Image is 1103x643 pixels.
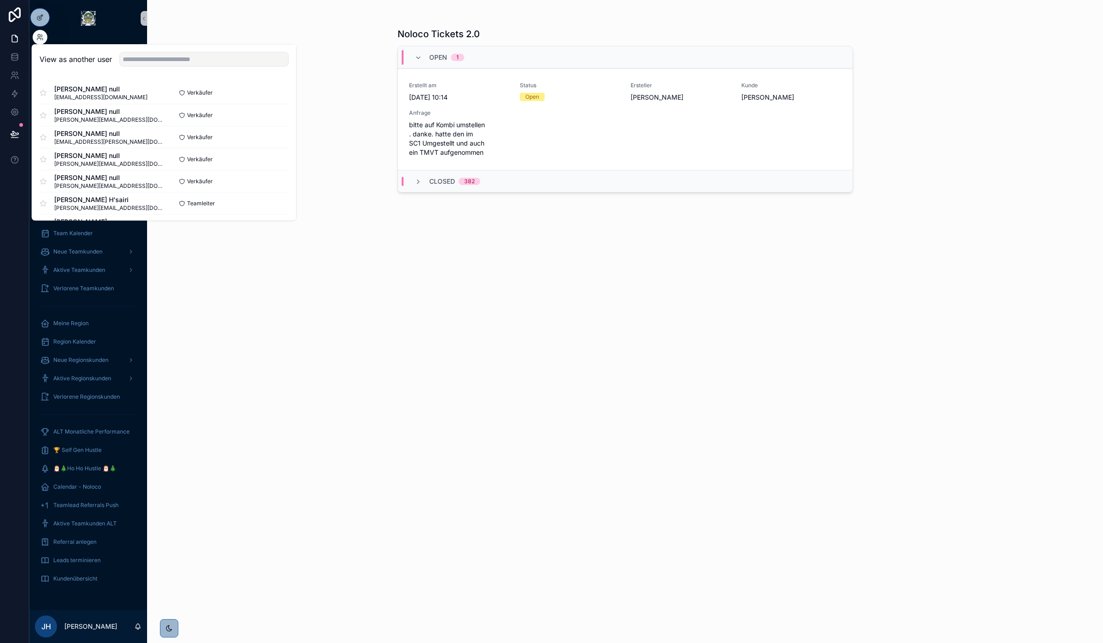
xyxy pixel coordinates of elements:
img: App logo [81,11,96,26]
h1: Noloco Tickets 2.0 [398,28,480,40]
span: [PERSON_NAME][EMAIL_ADDRESS][DOMAIN_NAME] [54,204,164,212]
a: 🏆 Self Gen Hustle [35,442,142,458]
span: Referral anlegen [53,538,97,546]
a: Aktive Teamkunden [35,262,142,278]
span: [PERSON_NAME] null [54,129,164,138]
span: [PERSON_NAME] null [54,173,164,182]
span: 🏆 Self Gen Hustle [53,446,102,454]
span: Aktive Teamkunden ALT [53,520,117,527]
a: 🎅🎄Ho Ho Hustle 🎅🎄 [35,460,142,477]
a: Meine Region [35,315,142,332]
span: Ersteller [631,82,730,89]
span: 🎅🎄Ho Ho Hustle 🎅🎄 [53,465,116,472]
div: Open [525,93,539,101]
span: [PERSON_NAME] [741,93,841,102]
span: Closed [429,177,455,186]
span: Kundenübersicht [53,575,97,582]
span: Leads terminieren [53,557,101,564]
span: [EMAIL_ADDRESS][DOMAIN_NAME] [54,94,148,101]
a: Team Kalender [35,225,142,242]
span: [PERSON_NAME][EMAIL_ADDRESS][DOMAIN_NAME] [54,160,164,168]
span: Meine Region [53,320,89,327]
a: Noloco Tickets 2.0 [35,43,142,60]
span: JH [41,621,51,632]
span: Neue Teamkunden [53,248,102,255]
span: [PERSON_NAME] null [54,107,164,116]
span: Verkäufer [187,178,213,185]
div: 382 [464,178,475,185]
span: Status [520,82,620,89]
span: Aktive Teamkunden [53,266,105,274]
a: Aktive Teamkunden ALT [35,515,142,532]
span: [PERSON_NAME] null [54,85,148,94]
a: Verlorene Teamkunden [35,280,142,297]
div: scrollable content [29,37,147,599]
span: Verkäufer [187,134,213,141]
a: Kundenübersicht [35,570,142,587]
span: Neue Regionskunden [53,356,108,364]
a: Teamlead Referrals Push [35,497,142,513]
span: Erstellt am [409,82,509,89]
span: Kunde [741,82,841,89]
span: [PERSON_NAME][EMAIL_ADDRESS][DOMAIN_NAME] [54,182,164,190]
span: [PERSON_NAME][EMAIL_ADDRESS][DOMAIN_NAME] [54,116,164,124]
a: Erstellt am[DATE] 10:14StatusOpenErsteller[PERSON_NAME]Kunde[PERSON_NAME]Anfragebitte auf Kombi u... [398,68,853,170]
span: ALT Monatliche Performance [53,428,130,435]
span: [PERSON_NAME] [54,217,164,226]
span: [PERSON_NAME] [631,93,730,102]
span: Verkäufer [187,89,213,96]
span: Teamleiter [187,200,215,207]
span: Team Kalender [53,230,93,237]
span: Anfrage [409,109,509,117]
span: Verkäufer [187,112,213,119]
span: [EMAIL_ADDRESS][PERSON_NAME][DOMAIN_NAME] [54,138,164,146]
span: Open [429,53,447,62]
a: Referral anlegen [35,534,142,550]
span: Calendar - Noloco [53,483,101,491]
span: Verlorene Regionskunden [53,393,120,400]
span: Region Kalender [53,338,96,345]
a: Neue Teamkunden [35,243,142,260]
a: Verlorene Regionskunden [35,389,142,405]
a: Calendar - Noloco [35,479,142,495]
span: [PERSON_NAME] H'sairi [54,195,164,204]
span: Teamlead Referrals Push [53,502,119,509]
a: Leads terminieren [35,552,142,569]
span: [DATE] 10:14 [409,93,509,102]
a: Region Kalender [35,333,142,350]
div: 1 [456,54,459,61]
span: Aktive Regionskunden [53,375,111,382]
p: [PERSON_NAME] [64,622,117,631]
a: Aktive Regionskunden [35,370,142,387]
span: Verkäufer [187,156,213,163]
h2: View as another user [40,54,112,65]
span: Verlorene Teamkunden [53,285,114,292]
a: ALT Monatliche Performance [35,423,142,440]
span: bitte auf Kombi umstellen . danke. hatte den im SC1 Umgestellt und auch ein TMVT aufgenommen [409,120,509,157]
span: [PERSON_NAME] null [54,151,164,160]
a: Neue Regionskunden [35,352,142,368]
